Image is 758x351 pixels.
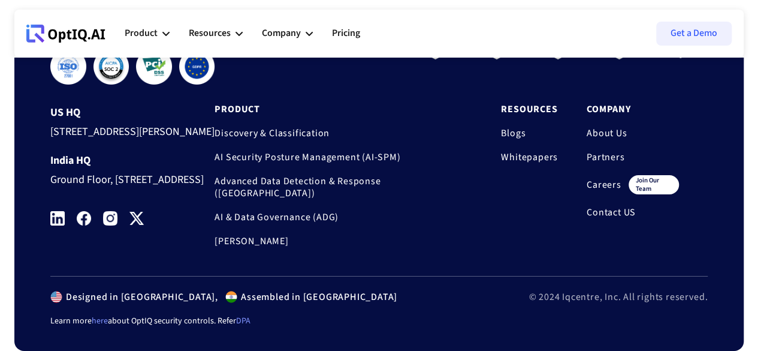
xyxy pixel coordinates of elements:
[125,25,158,41] div: Product
[215,235,472,247] a: [PERSON_NAME]
[501,127,558,139] a: Blogs
[189,16,243,52] div: Resources
[215,151,472,163] a: AI Security Posture Management (AI-SPM)
[656,22,732,46] a: Get a Demo
[262,25,301,41] div: Company
[529,291,708,303] div: © 2024 Iqcentre, Inc. All rights reserved.
[62,291,218,303] div: Designed in [GEOGRAPHIC_DATA],
[215,127,472,139] a: Discovery & Classification
[189,25,231,41] div: Resources
[50,315,708,327] div: Learn more about OptIQ security controls. Refer
[92,315,108,327] a: here
[587,103,679,115] a: Company
[215,103,472,115] a: Product
[125,16,170,52] div: Product
[262,16,313,52] div: Company
[26,16,105,52] a: Webflow Homepage
[50,167,215,189] div: Ground Floor, [STREET_ADDRESS]
[587,206,679,218] a: Contact US
[50,119,215,141] div: [STREET_ADDRESS][PERSON_NAME]
[26,42,27,43] div: Webflow Homepage
[629,175,679,194] div: join our team
[587,151,679,163] a: Partners
[215,175,472,199] a: Advanced Data Detection & Response ([GEOGRAPHIC_DATA])
[587,179,621,191] a: Careers
[236,315,250,327] a: DPA
[501,151,558,163] a: Whitepapers
[332,16,360,52] a: Pricing
[587,127,679,139] a: About Us
[50,107,215,119] div: US HQ
[215,211,472,223] a: AI & Data Governance (ADG)
[237,291,397,303] div: Assembled in [GEOGRAPHIC_DATA]
[50,155,215,167] div: India HQ
[501,103,558,115] a: Resources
